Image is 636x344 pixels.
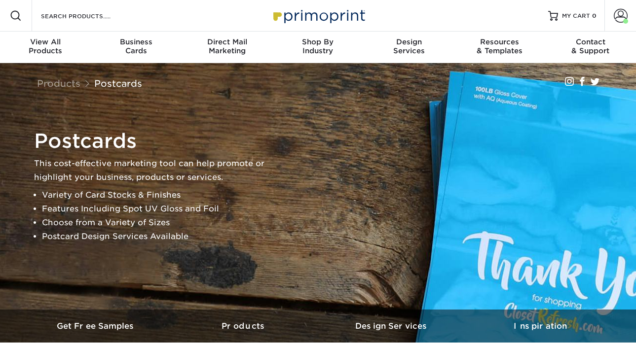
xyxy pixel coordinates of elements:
h3: Get Free Samples [22,321,170,331]
a: DesignServices [364,32,454,63]
span: Resources [454,37,545,46]
li: Variety of Card Stocks & Finishes [42,188,281,202]
span: MY CART [562,12,590,20]
input: SEARCH PRODUCTS..... [40,10,136,22]
a: Products [170,310,318,343]
a: Direct MailMarketing [182,32,272,63]
li: Features Including Spot UV Gloss and Foil [42,202,281,216]
li: Choose from a Variety of Sizes [42,216,281,230]
a: BusinessCards [91,32,182,63]
a: Resources& Templates [454,32,545,63]
div: Marketing [182,37,272,55]
a: Design Services [318,310,466,343]
img: Primoprint [269,5,368,26]
span: Contact [545,37,636,46]
span: Shop By [272,37,363,46]
a: Get Free Samples [22,310,170,343]
div: & Support [545,37,636,55]
a: Products [37,78,80,89]
span: 0 [592,12,597,19]
span: Business [91,37,182,46]
div: Services [364,37,454,55]
span: Direct Mail [182,37,272,46]
span: Design [364,37,454,46]
a: Postcards [94,78,142,89]
a: Contact& Support [545,32,636,63]
div: Cards [91,37,182,55]
h3: Design Services [318,321,466,331]
div: Industry [272,37,363,55]
div: & Templates [454,37,545,55]
h1: Postcards [34,129,281,153]
li: Postcard Design Services Available [42,230,281,243]
h3: Products [170,321,318,331]
a: Shop ByIndustry [272,32,363,63]
a: Inspiration [466,310,614,343]
h3: Inspiration [466,321,614,331]
p: This cost-effective marketing tool can help promote or highlight your business, products or servi... [34,157,281,184]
